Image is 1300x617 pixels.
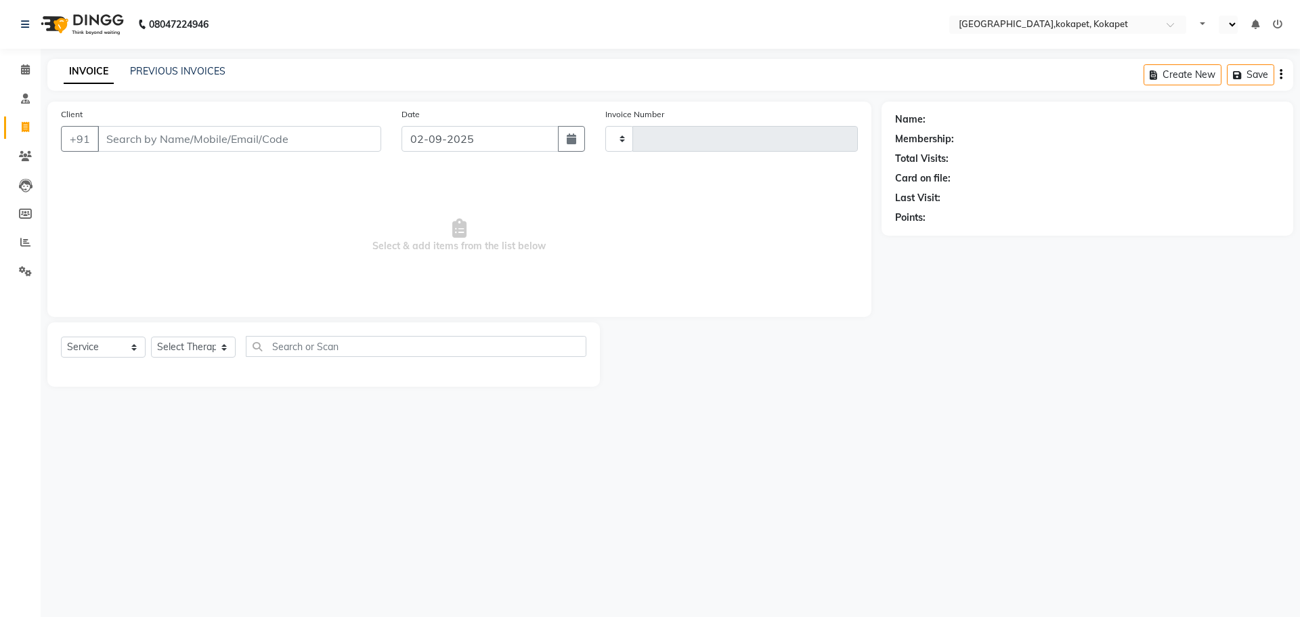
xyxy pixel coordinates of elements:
[402,108,420,121] label: Date
[1144,64,1221,85] button: Create New
[895,132,954,146] div: Membership:
[895,191,940,205] div: Last Visit:
[895,152,949,166] div: Total Visits:
[97,126,381,152] input: Search by Name/Mobile/Email/Code
[246,336,586,357] input: Search or Scan
[895,211,926,225] div: Points:
[61,168,858,303] span: Select & add items from the list below
[1227,64,1274,85] button: Save
[35,5,127,43] img: logo
[61,126,99,152] button: +91
[895,171,951,186] div: Card on file:
[895,112,926,127] div: Name:
[130,65,225,77] a: PREVIOUS INVOICES
[149,5,209,43] b: 08047224946
[605,108,664,121] label: Invoice Number
[61,108,83,121] label: Client
[64,60,114,84] a: INVOICE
